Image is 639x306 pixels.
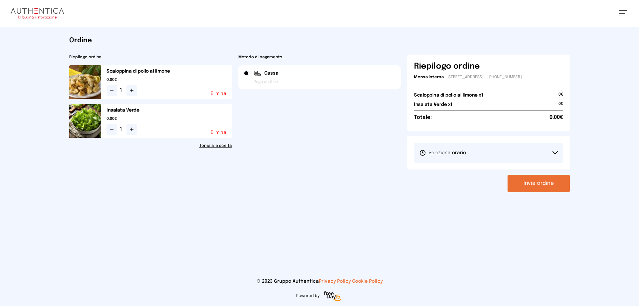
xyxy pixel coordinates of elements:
h2: Scaloppina di pollo al limone [106,68,232,75]
a: Privacy Policy [319,279,351,284]
h2: Scaloppina di pollo al limone x1 [414,92,483,99]
span: 0.00€ [106,116,232,122]
span: 0.00€ [549,114,563,122]
button: Elimina [211,130,226,135]
img: logo-freeday.3e08031.png [322,290,343,303]
img: logo.8f33a47.png [11,8,64,19]
img: media [69,65,101,99]
h2: Metodo di pagamento [238,55,401,60]
span: 0€ [558,101,563,111]
p: © 2023 Gruppo Authentica [11,278,628,285]
h2: Insalata Verde [106,107,232,114]
button: Elimina [211,91,226,96]
span: 1 [120,126,124,134]
h6: Totale: [414,114,432,122]
a: Cookie Policy [352,279,383,284]
span: Cassa [264,70,279,77]
p: - [STREET_ADDRESS] - [PHONE_NUMBER] [414,75,563,80]
span: 0€ [558,92,563,101]
button: Seleziona orario [414,143,563,163]
h1: Ordine [69,36,570,45]
span: 1 [120,87,124,95]
h2: Riepilogo ordine [69,55,232,60]
span: Powered by [296,293,319,299]
span: Seleziona orario [419,150,466,156]
span: 0.00€ [106,77,232,83]
button: Invia ordine [508,175,570,192]
span: Paga al ritiro [254,79,278,85]
span: Mensa interna [414,75,444,79]
h2: Insalata Verde x1 [414,101,452,108]
h6: Riepilogo ordine [414,61,480,72]
a: Torna alla scelta [69,143,232,149]
img: media [69,104,101,138]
